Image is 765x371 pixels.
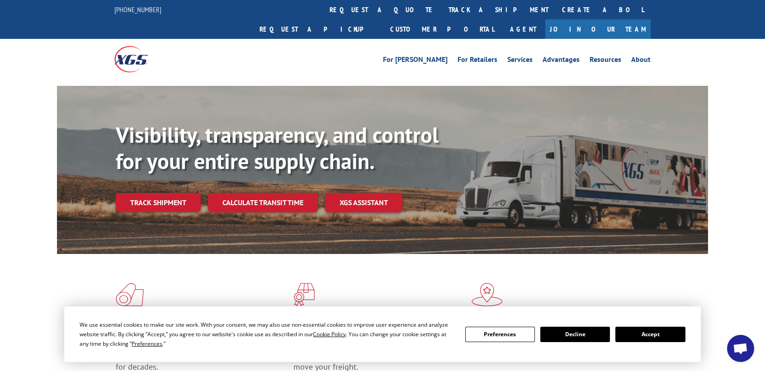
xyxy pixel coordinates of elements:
a: About [631,56,651,66]
a: Open chat [727,335,754,362]
a: Resources [590,56,621,66]
span: Preferences [132,340,162,348]
div: Cookie Consent Prompt [64,306,701,362]
a: For Retailers [458,56,497,66]
span: Cookie Policy [313,330,346,338]
a: Advantages [543,56,580,66]
a: Join Our Team [545,19,651,39]
button: Preferences [465,327,535,342]
b: Visibility, transparency, and control for your entire supply chain. [116,121,439,175]
a: [PHONE_NUMBER] [114,5,161,14]
a: Track shipment [116,193,201,212]
a: Customer Portal [383,19,501,39]
a: XGS ASSISTANT [325,193,402,212]
img: xgs-icon-flagship-distribution-model-red [472,283,503,306]
img: xgs-icon-focused-on-flooring-red [293,283,315,306]
img: xgs-icon-total-supply-chain-intelligence-red [116,283,144,306]
button: Decline [540,327,610,342]
a: Request a pickup [253,19,383,39]
button: Accept [615,327,685,342]
div: We use essential cookies to make our site work. With your consent, we may also use non-essential ... [80,320,454,348]
a: Calculate transit time [208,193,318,212]
a: For [PERSON_NAME] [383,56,448,66]
a: Services [507,56,533,66]
a: Agent [501,19,545,39]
